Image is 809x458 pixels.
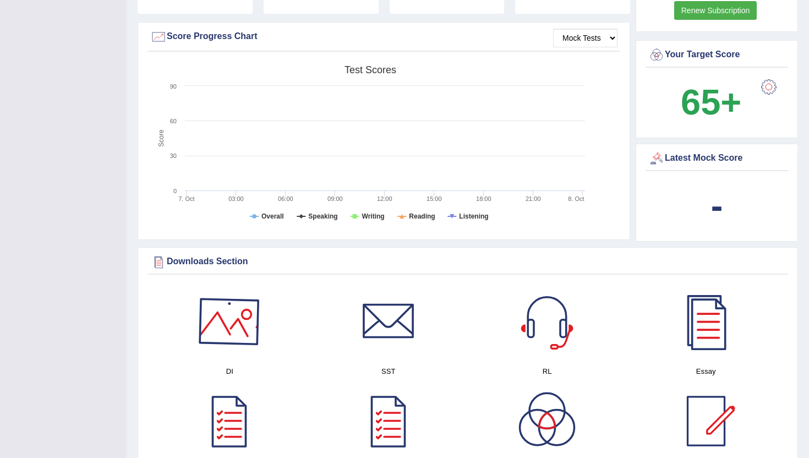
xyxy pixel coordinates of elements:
[178,195,194,202] tspan: 7. Oct
[170,152,177,159] text: 30
[170,83,177,90] text: 90
[473,366,621,377] h4: RL
[156,366,304,377] h4: DI
[261,212,284,220] tspan: Overall
[476,195,491,202] text: 18:00
[170,118,177,124] text: 60
[150,29,617,45] div: Score Progress Chart
[228,195,244,202] text: 03:00
[362,212,385,220] tspan: Writing
[327,195,343,202] text: 09:00
[648,150,785,167] div: Latest Mock Score
[568,195,584,202] tspan: 8. Oct
[308,212,337,220] tspan: Speaking
[674,1,757,20] a: Renew Subscription
[711,186,723,226] b: -
[648,47,785,63] div: Your Target Score
[681,82,741,122] b: 65+
[526,195,541,202] text: 21:00
[632,366,780,377] h4: Essay
[459,212,488,220] tspan: Listening
[315,366,463,377] h4: SST
[427,195,442,202] text: 15:00
[173,188,177,194] text: 0
[157,129,165,147] tspan: Score
[150,254,785,270] div: Downloads Section
[345,64,396,75] tspan: Test scores
[409,212,435,220] tspan: Reading
[377,195,392,202] text: 12:00
[278,195,293,202] text: 06:00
